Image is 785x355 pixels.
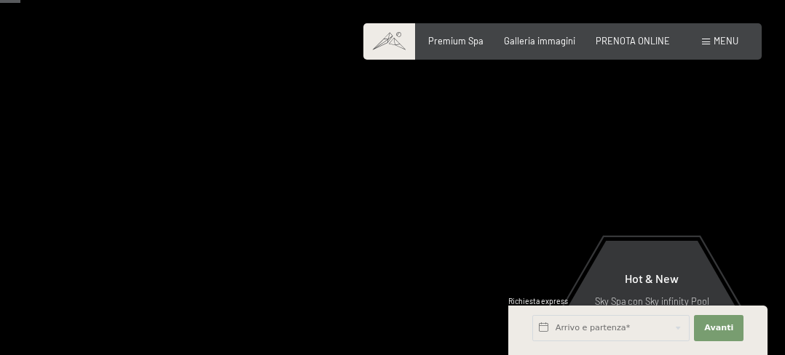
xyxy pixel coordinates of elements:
a: Galleria immagini [504,35,575,47]
span: Hot & New [625,271,679,285]
button: Avanti [694,315,743,341]
span: Avanti [704,322,733,334]
span: Richiesta express [508,297,568,306]
a: Premium Spa [428,35,484,47]
a: PRENOTA ONLINE [596,35,670,47]
span: Menu [714,35,738,47]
